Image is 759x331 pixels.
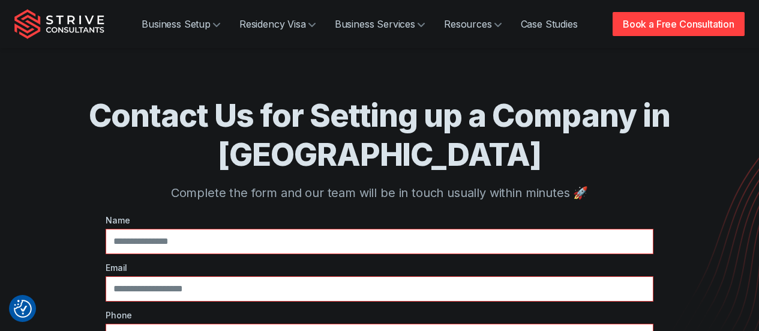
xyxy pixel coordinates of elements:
[106,214,653,226] label: Name
[14,9,104,39] img: Strive Consultants
[106,261,653,274] label: Email
[106,309,653,321] label: Phone
[14,300,32,318] img: Revisit consent button
[14,184,745,202] p: Complete the form and our team will be in touch usually within minutes 🚀
[325,12,434,36] a: Business Services
[613,12,745,36] a: Book a Free Consultation
[511,12,587,36] a: Case Studies
[434,12,511,36] a: Resources
[230,12,325,36] a: Residency Visa
[132,12,230,36] a: Business Setup
[14,300,32,318] button: Consent Preferences
[14,96,745,174] h1: Contact Us for Setting up a Company in [GEOGRAPHIC_DATA]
